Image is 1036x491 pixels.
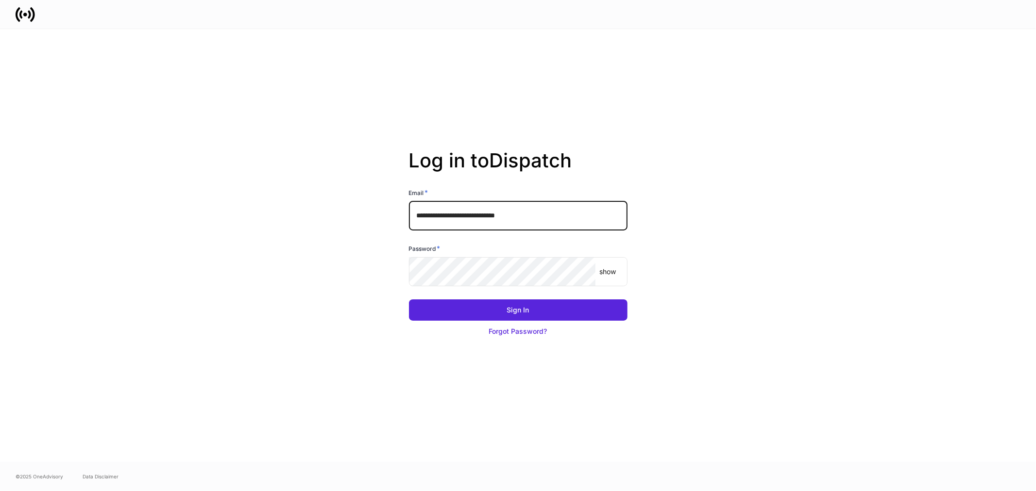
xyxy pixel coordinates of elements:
button: Forgot Password? [409,321,628,342]
a: Data Disclaimer [83,473,119,480]
span: © 2025 OneAdvisory [16,473,63,480]
button: Sign In [409,299,628,321]
h2: Log in to Dispatch [409,149,628,188]
h6: Email [409,188,428,197]
p: show [599,267,616,277]
div: Sign In [507,305,529,315]
div: Forgot Password? [489,327,547,336]
h6: Password [409,244,441,253]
